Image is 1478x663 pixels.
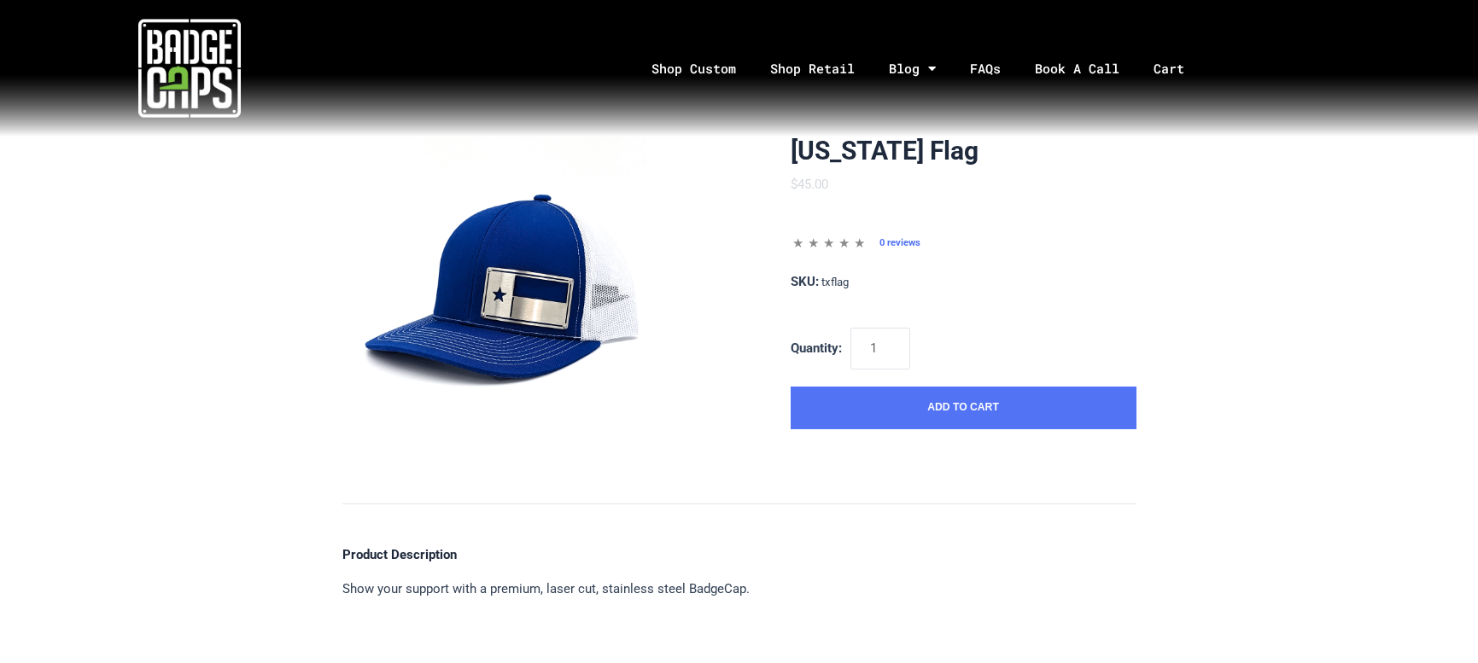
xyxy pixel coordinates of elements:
a: Shop Retail [753,24,872,113]
a: Blog [872,24,953,113]
span: Quantity: [791,340,842,356]
p: Show your support with a premium, laser cut, stainless steel BadgeCap. [342,579,1136,599]
a: 0 reviews [879,237,920,248]
a: FAQs [953,24,1018,113]
nav: Menu [379,24,1477,113]
span: txflag [821,276,849,288]
a: Cart [1136,24,1223,113]
button: Add to Cart [791,387,1136,429]
h4: Product Description [342,547,1136,562]
h1: [US_STATE] Flag [791,137,1136,166]
a: Shop Custom [634,24,753,113]
a: Book A Call [1018,24,1136,113]
span: SKU: [791,274,819,289]
span: $45.00 [791,177,828,192]
img: badgecaps white logo with green acccent [138,17,241,119]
